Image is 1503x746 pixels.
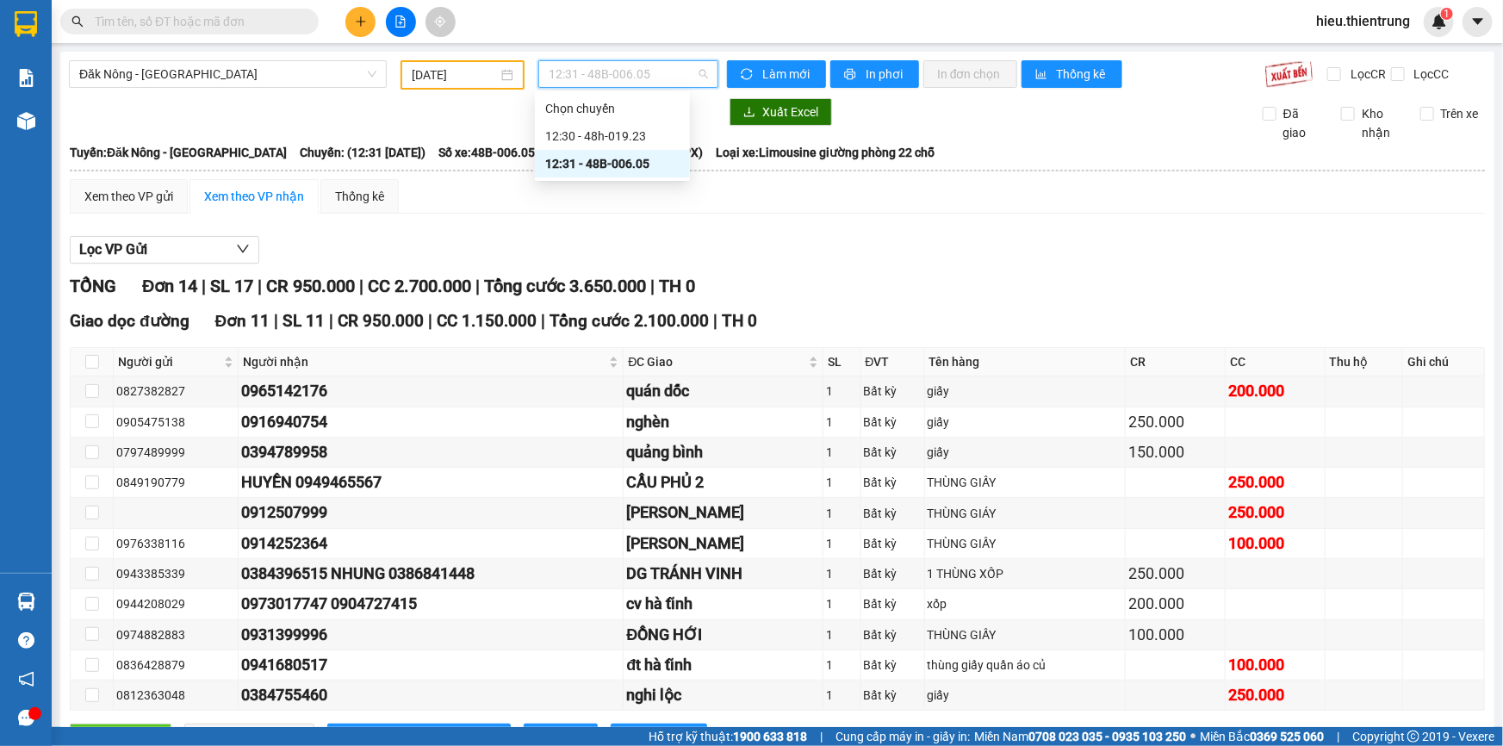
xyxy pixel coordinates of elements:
[335,187,384,206] div: Thống kê
[386,7,416,37] button: file-add
[716,143,935,162] span: Loại xe: Limousine giường phòng 22 chỗ
[1407,65,1452,84] span: Lọc CC
[727,60,826,88] button: syncLàm mới
[1035,68,1050,82] span: bar-chart
[626,623,820,647] div: ĐỒNG HỚI
[283,311,325,331] span: SL 11
[116,473,235,492] div: 0849190779
[864,504,922,523] div: Bất kỳ
[116,686,235,705] div: 0812363048
[412,65,498,84] input: 14/09/2025
[1022,60,1122,88] button: bar-chartThống kê
[241,653,620,677] div: 0941680517
[928,473,1122,492] div: THÙNG GIẤY
[626,562,820,586] div: DG TRÁNH VINH
[928,564,1122,583] div: 1 THÙNG XỐP
[71,16,84,28] span: search
[368,276,471,296] span: CC 2.700.000
[1228,500,1322,525] div: 250.000
[236,242,250,256] span: down
[15,11,37,37] img: logo-vxr
[1128,592,1222,616] div: 200.000
[928,443,1122,462] div: giấy
[241,379,620,403] div: 0965142176
[241,440,620,464] div: 0394789958
[215,311,270,331] span: Đơn 11
[864,413,922,432] div: Bất kỳ
[545,154,680,173] div: 12:31 - 48B-006.05
[241,592,620,616] div: 0973017747 0904727415
[241,410,620,434] div: 0916940754
[826,564,857,583] div: 1
[1190,733,1196,740] span: ⚪️
[95,12,298,31] input: Tìm tên, số ĐT hoặc mã đơn
[864,534,922,553] div: Bất kỳ
[826,504,857,523] div: 1
[204,187,304,206] div: Xem theo VP nhận
[355,16,367,28] span: plus
[1200,727,1324,746] span: Miền Bắc
[733,730,807,743] strong: 1900 633 818
[826,443,857,462] div: 1
[844,68,859,82] span: printer
[359,276,363,296] span: |
[826,413,857,432] div: 1
[743,106,755,120] span: download
[437,311,537,331] span: CC 1.150.000
[116,534,235,553] div: 0976338116
[230,14,416,42] b: [DOMAIN_NAME]
[1128,562,1222,586] div: 250.000
[928,382,1122,401] div: giấy
[241,623,620,647] div: 0931399996
[434,16,446,28] span: aim
[116,625,235,644] div: 0974882883
[241,532,620,556] div: 0914252364
[18,671,34,687] span: notification
[1444,8,1450,20] span: 1
[826,382,857,401] div: 1
[549,61,708,87] span: 12:31 - 48B-006.05
[70,236,259,264] button: Lọc VP Gửi
[345,7,376,37] button: plus
[626,440,820,464] div: quảng bình
[866,65,905,84] span: In phơi
[116,656,235,675] div: 0836428879
[1434,104,1486,123] span: Trên xe
[116,382,235,401] div: 0827382827
[1128,440,1222,464] div: 150.000
[210,276,253,296] span: SL 17
[649,727,807,746] span: Hỗ trợ kỹ thuật:
[826,686,857,705] div: 1
[823,348,860,376] th: SL
[329,311,333,331] span: |
[438,143,535,162] span: Số xe: 48B-006.05
[762,103,818,121] span: Xuất Excel
[300,143,425,162] span: Chuyến: (12:31 [DATE])
[535,95,690,122] div: Chọn chuyến
[274,311,278,331] span: |
[861,348,925,376] th: ĐVT
[1057,65,1109,84] span: Thống kê
[925,348,1126,376] th: Tên hàng
[1028,730,1186,743] strong: 0708 023 035 - 0935 103 250
[1250,730,1324,743] strong: 0369 525 060
[826,594,857,613] div: 1
[864,656,922,675] div: Bất kỳ
[826,534,857,553] div: 1
[928,686,1122,705] div: giấy
[1228,532,1322,556] div: 100.000
[338,311,424,331] span: CR 950.000
[928,534,1122,553] div: THÙNG GIẤY
[974,727,1186,746] span: Miền Nam
[545,99,680,118] div: Chọn chuyến
[928,594,1122,613] div: xốp
[118,352,220,371] span: Người gửi
[864,443,922,462] div: Bất kỳ
[626,532,820,556] div: [PERSON_NAME]
[1264,60,1314,88] img: 9k=
[1344,65,1388,84] span: Lọc CR
[79,61,376,87] span: Đăk Nông - Hà Nội
[69,14,155,118] b: Nhà xe Thiên Trung
[84,187,173,206] div: Xem theo VP gửi
[241,470,620,494] div: HUYỀN 0949465567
